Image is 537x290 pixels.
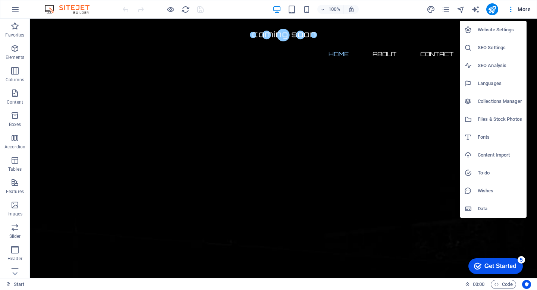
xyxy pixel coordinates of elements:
[478,204,522,213] h6: Data
[56,1,63,9] div: 5
[23,8,55,15] div: Get Started
[478,133,522,142] h6: Fonts
[7,4,61,19] div: Get Started 5 items remaining, 0% complete
[478,168,522,177] h6: To-do
[478,61,522,70] h6: SEO Analysis
[478,186,522,195] h6: Wishes
[478,97,522,106] h6: Collections Manager
[478,79,522,88] h6: Languages
[478,43,522,52] h6: SEO Settings
[478,25,522,34] h6: Website Settings
[478,115,522,124] h6: Files & Stock Photos
[478,151,522,160] h6: Content Import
